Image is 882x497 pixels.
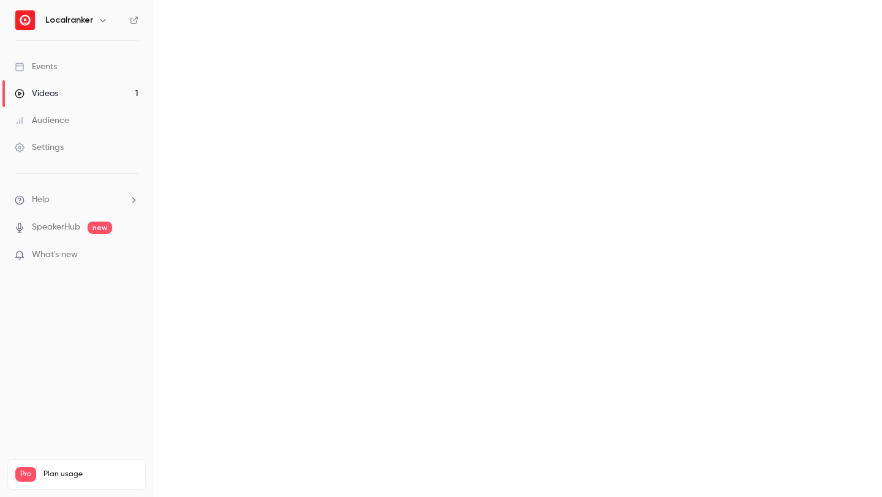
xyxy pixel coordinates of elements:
[15,10,35,30] img: Localranker
[32,193,50,206] span: Help
[88,222,112,234] span: new
[45,14,93,26] h6: Localranker
[43,469,138,479] span: Plan usage
[32,221,80,234] a: SpeakerHub
[15,193,138,206] li: help-dropdown-opener
[15,61,57,73] div: Events
[15,114,69,127] div: Audience
[15,141,64,154] div: Settings
[15,467,36,482] span: Pro
[32,248,78,261] span: What's new
[15,88,58,100] div: Videos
